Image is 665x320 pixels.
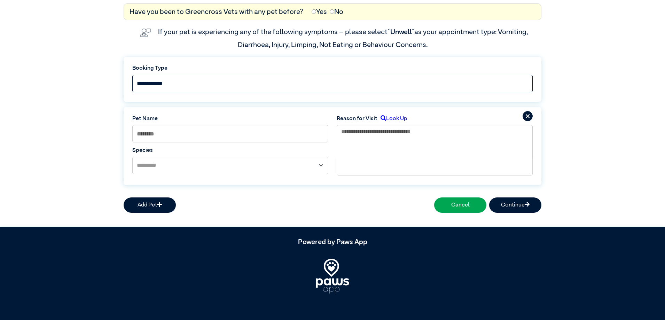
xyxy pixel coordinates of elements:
label: Species [132,146,328,155]
h5: Powered by Paws App [124,238,541,246]
label: Yes [312,7,327,17]
label: Booking Type [132,64,533,72]
img: vet [137,26,154,40]
label: Pet Name [132,115,328,123]
label: Have you been to Greencross Vets with any pet before? [130,7,303,17]
img: PawsApp [316,259,349,294]
label: Look Up [377,115,407,123]
button: Continue [489,197,541,213]
input: No [330,9,334,14]
span: “Unwell” [388,29,414,36]
label: If your pet is experiencing any of the following symptoms – please select as your appointment typ... [158,29,529,48]
button: Add Pet [124,197,176,213]
button: Cancel [434,197,486,213]
label: No [330,7,343,17]
input: Yes [312,9,316,14]
label: Reason for Visit [337,115,377,123]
